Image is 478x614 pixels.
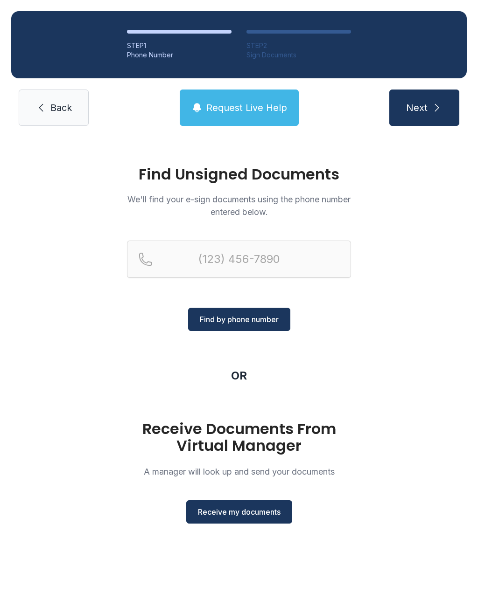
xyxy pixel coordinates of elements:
h1: Receive Documents From Virtual Manager [127,421,351,454]
div: Sign Documents [246,50,351,60]
span: Next [406,101,428,114]
div: STEP 2 [246,41,351,50]
span: Find by phone number [200,314,279,325]
div: OR [231,368,247,383]
div: STEP 1 [127,41,232,50]
span: Request Live Help [206,101,287,114]
div: Phone Number [127,50,232,60]
h1: Find Unsigned Documents [127,167,351,182]
span: Back [50,101,72,114]
input: Reservation phone number [127,241,351,278]
span: Receive my documents [198,506,281,517]
p: We'll find your e-sign documents using the phone number entered below. [127,193,351,218]
p: A manager will look up and send your documents [127,465,351,478]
